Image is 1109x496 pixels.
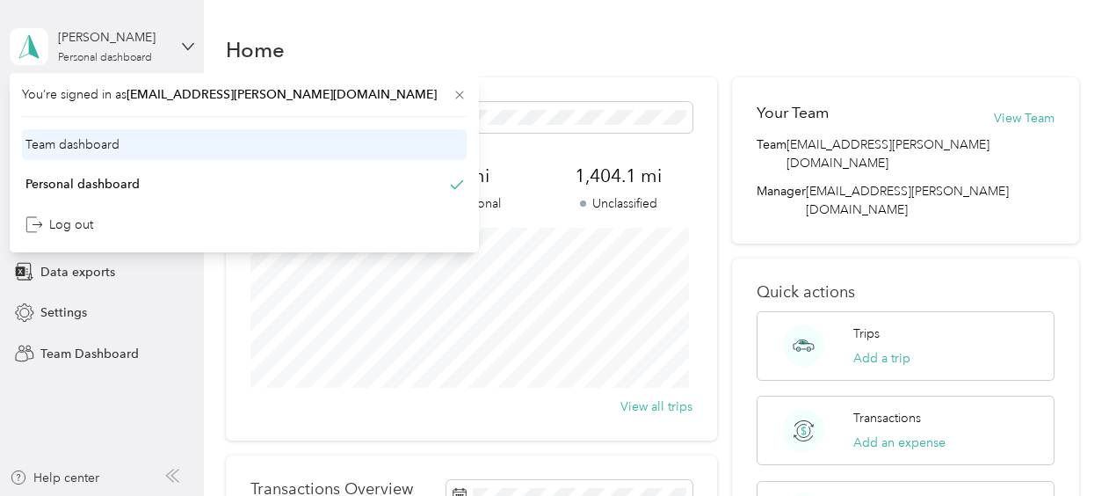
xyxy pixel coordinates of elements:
span: [EMAIL_ADDRESS][PERSON_NAME][DOMAIN_NAME] [806,184,1009,217]
button: Help center [10,469,99,487]
div: Personal dashboard [58,53,152,63]
span: Settings [40,303,87,322]
div: Personal dashboard [25,175,140,193]
div: Team dashboard [25,135,120,154]
div: Log out [25,215,93,234]
button: View Team [994,109,1055,128]
h2: Your Team [757,102,829,124]
button: View all trips [620,398,692,416]
span: [EMAIL_ADDRESS][PERSON_NAME][DOMAIN_NAME] [127,87,437,102]
button: Add a trip [853,349,910,368]
span: Team Dashboard [40,345,139,363]
span: Manager [757,182,806,219]
span: [EMAIL_ADDRESS][PERSON_NAME][DOMAIN_NAME] [786,135,1054,172]
p: Unclassified [545,194,692,213]
div: [PERSON_NAME] [58,28,168,47]
p: Trips [853,325,880,343]
span: You’re signed in as [22,85,467,104]
p: Quick actions [757,283,1054,302]
p: Transactions [853,409,921,427]
span: 1,404.1 mi [545,164,692,188]
span: Team [757,135,786,172]
h1: Home [226,40,285,59]
button: Add an expense [853,434,946,452]
span: Data exports [40,263,115,281]
iframe: Everlance-gr Chat Button Frame [1011,398,1109,496]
